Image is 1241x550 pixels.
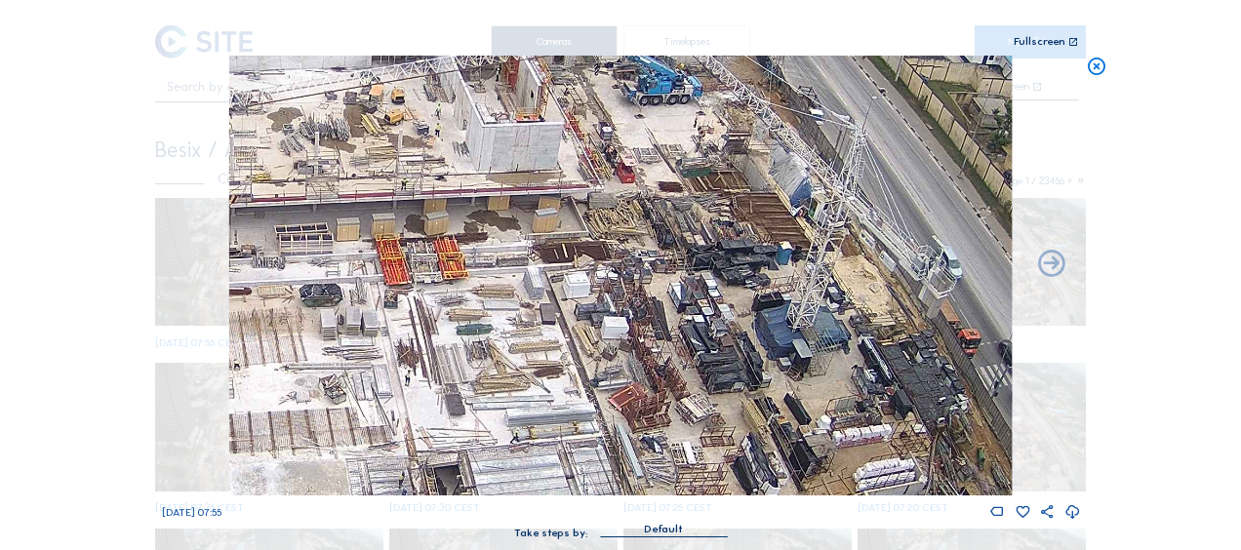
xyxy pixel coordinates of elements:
img: Image [229,56,1012,495]
div: Take steps by: [514,528,588,538]
div: Default [600,521,727,536]
i: Back [1035,249,1067,281]
div: Default [644,521,683,538]
span: [DATE] 07:55 [162,506,221,519]
div: Fullscreen [1014,36,1065,48]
